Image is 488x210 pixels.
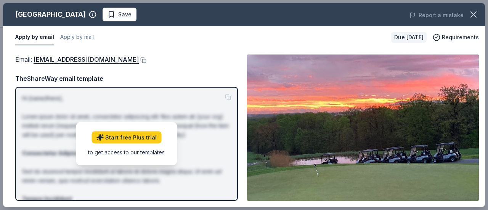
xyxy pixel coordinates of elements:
[34,55,139,64] a: [EMAIL_ADDRESS][DOMAIN_NAME]
[118,10,132,19] span: Save
[433,33,479,42] button: Requirements
[103,8,136,21] button: Save
[409,11,464,20] button: Report a mistake
[91,131,161,144] a: Start free Plus trial
[60,29,94,45] button: Apply by mail
[391,32,427,43] div: Due [DATE]
[15,74,238,83] div: TheShareWay email template
[247,55,479,201] img: Image for Mountain Branch Golf Course
[442,33,479,42] span: Requirements
[15,56,139,63] span: Email :
[88,148,165,156] div: to get access to our templates
[15,29,54,45] button: Apply by email
[22,150,88,156] strong: Consectetur Adipiscing
[22,196,72,202] strong: Tempor Incididunt
[15,8,86,21] div: [GEOGRAPHIC_DATA]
